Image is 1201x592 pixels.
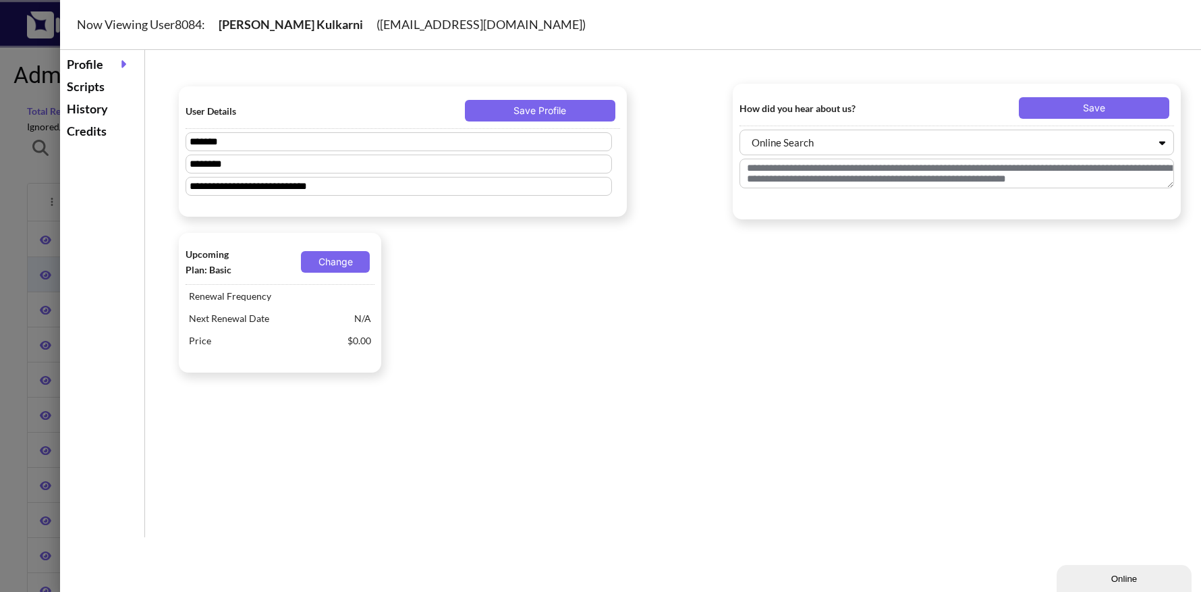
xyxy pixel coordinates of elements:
[1057,562,1194,592] iframe: chat widget
[63,53,141,76] div: Profile
[344,329,374,352] span: $0.00
[63,98,141,120] div: History
[1019,97,1169,119] button: Save
[739,101,876,116] span: How did you hear about us?
[186,246,241,277] span: Upcoming Plan: Basic
[63,120,141,142] div: Credits
[63,76,141,98] div: Scripts
[351,307,374,329] span: N/A
[205,17,376,32] span: [PERSON_NAME] Kulkarni
[186,285,368,307] span: Renewal Frequency
[465,100,615,122] button: Save Profile
[186,329,344,352] span: Price
[301,251,370,273] button: Change
[186,103,323,119] span: User Details
[186,307,351,329] span: Next Renewal Date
